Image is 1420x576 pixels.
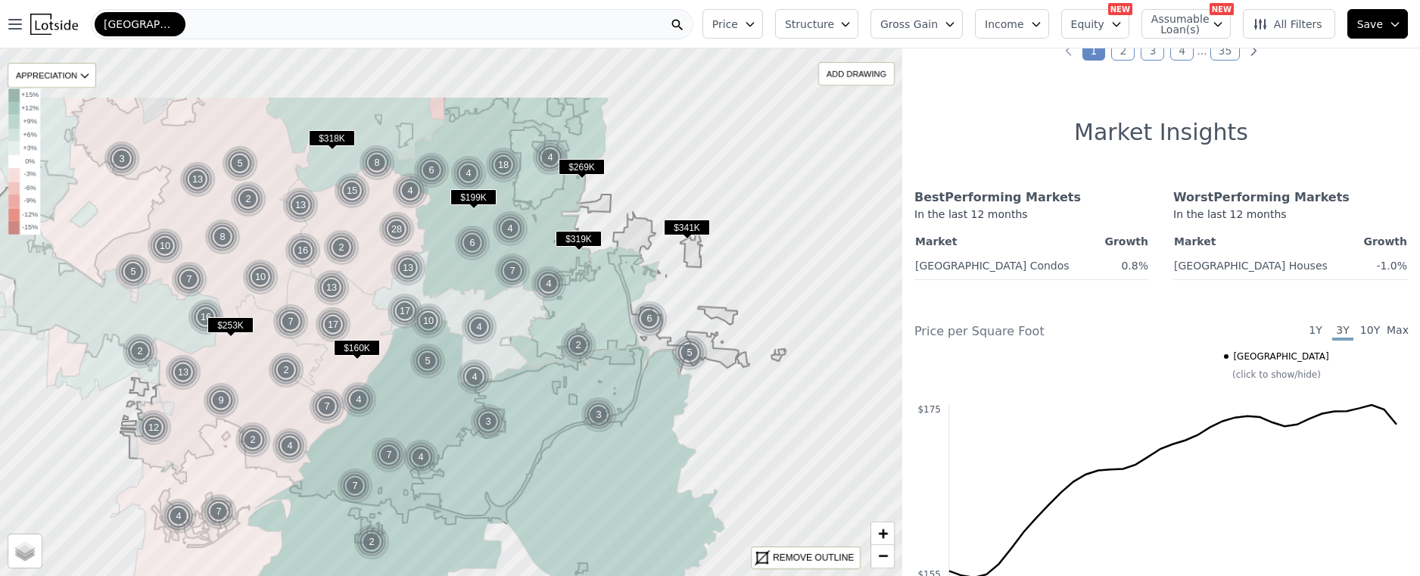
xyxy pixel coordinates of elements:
div: 3 [470,403,506,440]
div: 4 [403,439,439,475]
img: g1.png [631,300,668,337]
div: In the last 12 months [914,207,1149,231]
div: 10 [410,303,447,339]
img: g1.png [334,173,371,209]
div: $318K [309,130,355,152]
span: [GEOGRAPHIC_DATA] [104,17,176,32]
div: 4 [392,173,428,209]
div: 9 [203,382,239,419]
button: Income [975,9,1049,39]
img: g1.png [122,333,159,369]
button: Save [1347,9,1408,39]
div: 18 [485,147,522,183]
div: In the last 12 months [1173,207,1408,231]
div: 16 [188,299,224,335]
span: -1.0% [1376,260,1407,272]
td: +9% [20,115,40,129]
span: Income [985,17,1024,32]
img: g1.png [560,327,597,363]
img: g1.png [235,422,272,458]
div: 7 [371,437,407,473]
span: $341K [664,220,710,235]
div: 3 [581,397,617,433]
div: $319K [556,231,602,253]
div: 7 [272,304,309,340]
a: Page 1 is your current page [1082,41,1106,61]
div: 17 [387,293,423,329]
a: Jump forward [1197,45,1207,57]
img: g1.png [135,409,173,446]
a: Zoom out [871,545,894,568]
img: g1.png [390,250,427,286]
div: 17 [315,307,351,343]
div: 10 [147,228,183,264]
span: Assumable Loan(s) [1151,14,1200,35]
span: + [878,524,888,543]
div: 6 [631,300,668,337]
img: g1.png [242,259,279,295]
img: g1.png [392,173,429,209]
span: [GEOGRAPHIC_DATA] [1233,350,1328,363]
div: Worst Performing Markets [1173,188,1408,207]
th: Market [1173,231,1355,252]
img: g1.png [222,145,259,182]
div: 3 [104,141,140,177]
div: 2 [323,229,360,266]
span: 3Y [1332,322,1353,341]
span: $199K [450,189,497,205]
td: 0% [20,155,40,169]
div: NEW [1210,3,1234,15]
span: $253K [207,317,254,333]
img: g1.png [353,524,391,560]
img: g1.png [115,254,152,290]
img: g1.png [104,141,141,177]
img: g1.png [201,493,238,530]
span: $269K [559,159,605,175]
img: g1.png [160,498,198,534]
img: g1.png [461,309,498,345]
span: 1Y [1305,322,1326,341]
img: g1.png [492,210,529,247]
div: 4 [532,139,568,176]
span: Gross Gain [880,17,938,32]
div: $160K [334,340,380,362]
img: Lotside [30,14,78,35]
div: 2 [122,333,158,369]
img: g1.png [532,139,569,176]
button: Structure [775,9,858,39]
div: APPRECIATION [8,63,96,88]
div: 4 [461,309,497,345]
img: g1.png [456,359,494,395]
img: g1.png [409,343,447,379]
img: g1.png [359,145,396,181]
img: g1.png [204,219,241,255]
img: g1.png [282,187,319,223]
button: Gross Gain [870,9,963,39]
img: g1.png [323,229,360,266]
div: 15 [334,173,370,209]
td: +6% [20,129,40,142]
img: g1.png [268,352,305,388]
img: g1.png [313,269,350,306]
div: $269K [559,159,605,181]
div: 7 [201,493,237,530]
div: 28 [378,211,415,248]
div: 6 [454,225,490,261]
img: g1.png [403,439,440,475]
div: 8 [204,219,241,255]
span: 0.8% [1121,260,1148,272]
div: 8 [359,145,395,181]
div: $253K [207,317,254,339]
img: g1.png [413,152,450,188]
div: 5 [671,335,708,371]
img: g1.png [387,293,424,329]
img: g1.png [285,232,322,269]
a: [GEOGRAPHIC_DATA] Houses [1174,254,1328,273]
img: g1.png [371,437,408,473]
th: Market [914,231,1096,252]
img: g1.png [309,388,346,425]
div: 13 [390,250,426,286]
td: -9% [20,195,40,208]
img: g1.png [272,428,309,464]
img: g1.png [341,381,378,418]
